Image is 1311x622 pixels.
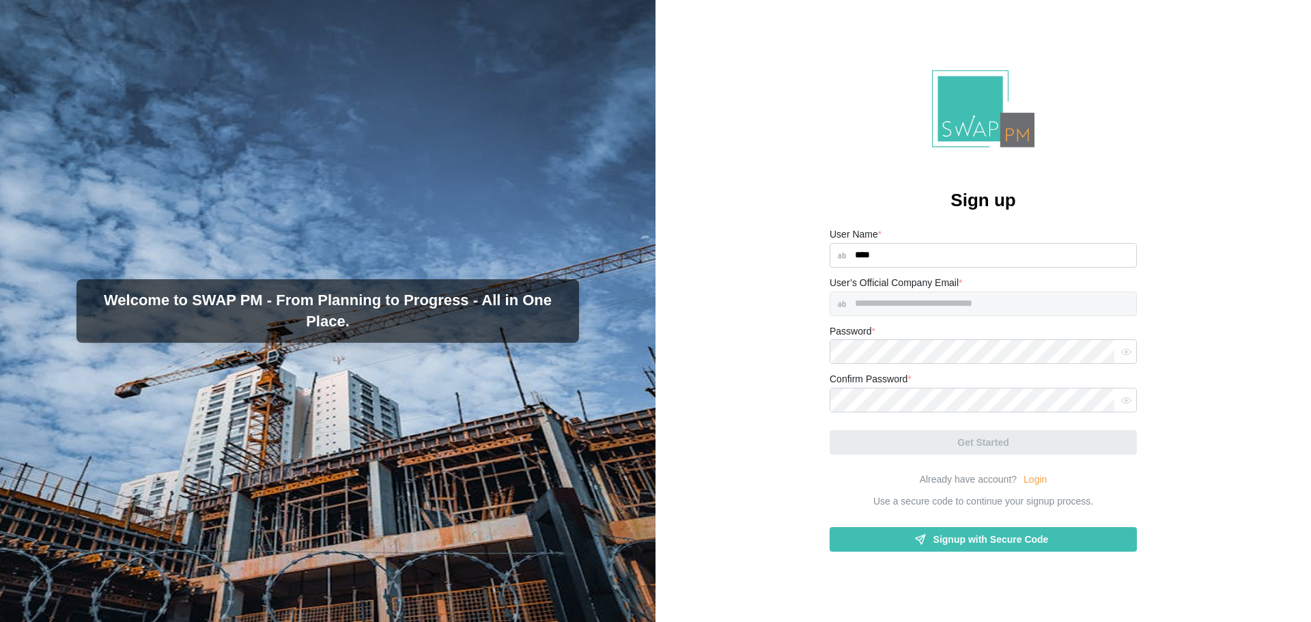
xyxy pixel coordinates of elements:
[920,472,1017,487] div: Already have account?
[873,494,1093,509] div: Use a secure code to continue your signup process.
[950,188,1015,212] h2: Sign up
[830,372,912,387] label: Confirm Password
[830,276,963,291] label: User’s Official Company Email
[830,227,882,242] label: User Name
[932,70,1034,147] img: Logo
[933,528,1049,551] span: Signup with Secure Code
[830,324,875,339] label: Password
[1024,472,1047,487] a: Login
[87,290,568,333] h3: Welcome to SWAP PM - From Planning to Progress - All in One Place.
[830,527,1137,552] a: Signup with Secure Code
